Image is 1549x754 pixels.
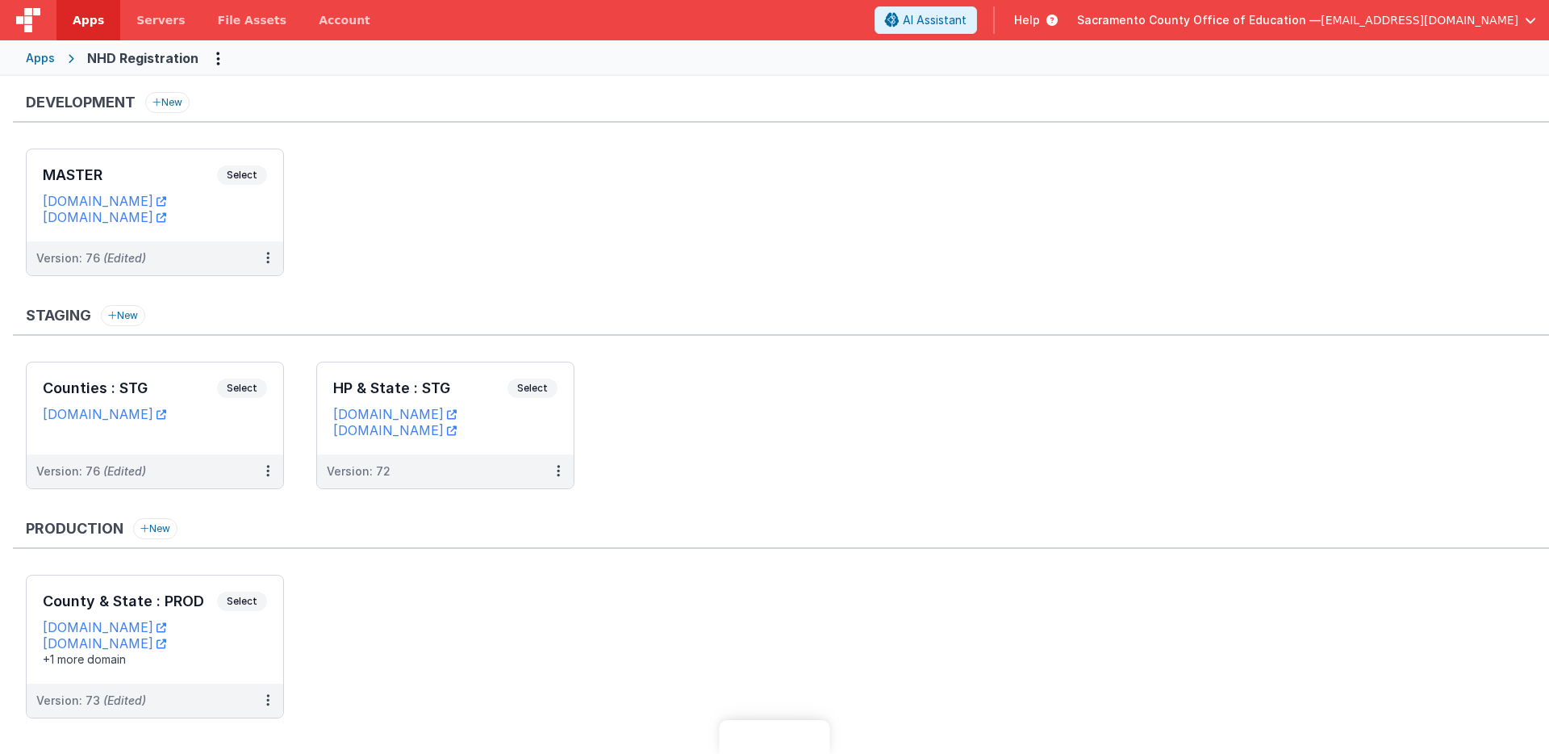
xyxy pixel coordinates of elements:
[36,693,146,709] div: Version: 73
[333,422,457,438] a: [DOMAIN_NAME]
[1077,12,1536,28] button: Sacramento County Office of Education — [EMAIL_ADDRESS][DOMAIN_NAME]
[103,693,146,707] span: (Edited)
[43,635,166,651] a: [DOMAIN_NAME]
[218,12,287,28] span: File Assets
[136,12,185,28] span: Servers
[43,406,166,422] a: [DOMAIN_NAME]
[145,92,190,113] button: New
[720,720,830,754] iframe: Marker.io feedback button
[26,308,91,324] h3: Staging
[43,167,217,183] h3: MASTER
[333,380,507,396] h3: HP & State : STG
[43,193,166,209] a: [DOMAIN_NAME]
[26,50,55,66] div: Apps
[1077,12,1321,28] span: Sacramento County Office of Education —
[43,619,166,635] a: [DOMAIN_NAME]
[101,305,145,326] button: New
[103,251,146,265] span: (Edited)
[73,12,104,28] span: Apps
[43,209,166,225] a: [DOMAIN_NAME]
[26,94,136,111] h3: Development
[217,592,267,611] span: Select
[333,406,457,422] a: [DOMAIN_NAME]
[26,521,123,537] h3: Production
[903,12,967,28] span: AI Assistant
[507,379,557,398] span: Select
[36,463,146,480] div: Version: 76
[875,6,977,34] button: AI Assistant
[36,250,146,266] div: Version: 76
[43,651,267,668] div: +1 more domain
[43,380,217,396] h3: Counties : STG
[87,48,198,68] div: NHD Registration
[133,518,177,539] button: New
[217,379,267,398] span: Select
[1014,12,1040,28] span: Help
[327,463,390,480] div: Version: 72
[43,593,217,609] h3: County & State : PROD
[217,165,267,185] span: Select
[1321,12,1518,28] span: [EMAIL_ADDRESS][DOMAIN_NAME]
[205,45,231,71] button: Options
[103,464,146,478] span: (Edited)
